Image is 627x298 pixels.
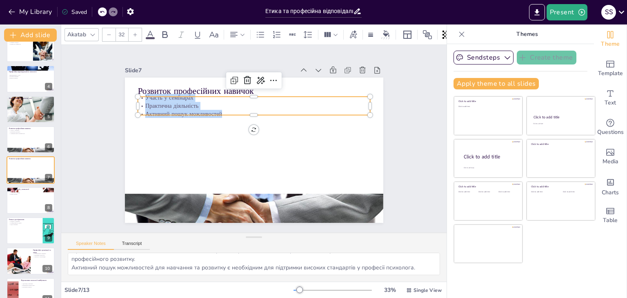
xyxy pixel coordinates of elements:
[9,193,52,195] p: Етичні аспекти
[454,78,539,89] button: Apply theme to all slides
[7,156,55,183] div: https://cdn.sendsteps.com/images/logo/sendsteps_logo_white.pnghttps://cdn.sendsteps.com/images/lo...
[9,190,52,192] p: Телемедицина
[322,28,340,41] div: Column Count
[7,247,55,274] div: 10
[603,216,618,225] span: Table
[21,286,52,288] p: Постійний розвиток
[21,285,52,286] p: Збереження етичних норм
[531,191,557,193] div: Click to add text
[603,157,618,166] span: Media
[531,185,589,188] div: Click to add title
[45,234,52,242] div: 9
[4,29,57,42] button: Add slide
[9,192,52,193] p: Онлайн-консультації
[531,142,589,146] div: Click to add title
[9,218,40,221] p: Етика в дослідженнях
[380,30,392,39] div: Background color
[498,191,517,193] div: Click to add text
[6,5,56,18] button: My Library
[517,51,576,64] button: Create theme
[33,254,52,256] p: Підтримка психологів
[9,131,52,133] p: Практична діяльність
[9,130,52,131] p: Участь у семінарах
[9,43,31,45] p: Повага до особистості
[422,30,432,40] span: Position
[8,74,51,76] p: Відповідальність за дії
[533,123,587,125] div: Click to add text
[138,102,370,110] p: Практична діяльність
[45,83,52,90] div: 4
[366,28,375,41] div: Border settings
[594,83,627,113] div: Add text boxes
[33,253,52,254] p: Установлення стандартів
[62,8,87,16] div: Saved
[138,94,370,102] p: Участь у семінарах
[9,158,52,160] p: Розвиток професійних навичок
[9,97,52,100] p: Виклики етики у сучасному світі
[602,188,619,197] span: Charts
[9,222,40,224] p: Конфіденційність даних
[68,253,440,275] textarea: Участь у семінарах є важливою для отримання нових знань та навичок. Це також можливість обмінятис...
[9,104,52,105] p: Соціальні зміни
[125,66,295,74] div: Slide 7
[597,128,624,137] span: Questions
[594,24,627,54] div: Change the overall theme
[66,29,88,40] div: Akatab
[9,42,31,43] p: Добробут клієнта
[598,69,623,78] span: Template
[45,204,52,211] div: 8
[563,191,589,193] div: Click to add text
[138,85,370,97] p: Розвиток професійних навичок
[33,249,52,254] p: Професійні організації та етика
[414,287,442,294] span: Single View
[601,40,620,49] span: Theme
[468,24,586,44] p: Themes
[45,113,52,120] div: 5
[464,153,516,160] div: Click to add title
[601,5,616,20] div: S S
[458,185,517,188] div: Click to add title
[601,4,616,20] button: S S
[7,96,55,123] div: https://cdn.sendsteps.com/images/logo/sendsteps_logo_white.pnghttps://cdn.sendsteps.com/images/lo...
[9,127,52,130] p: Розвиток професійних навичок
[68,241,114,250] button: Speaker Notes
[45,52,52,60] div: 3
[64,286,293,294] div: Slide 7 / 13
[265,5,353,17] input: Insert title
[605,98,616,107] span: Text
[7,187,55,214] div: https://cdn.sendsteps.com/images/logo/sendsteps_logo_white.pnghttps://cdn.sendsteps.com/images/lo...
[458,191,477,193] div: Click to add text
[45,174,52,181] div: 7
[594,113,627,142] div: Get real-time input from your audience
[21,279,52,282] p: Перспективи психології майбутнього
[42,265,52,272] div: 10
[458,106,517,108] div: Click to add text
[594,201,627,230] div: Add a table
[21,283,52,285] p: Адаптація до викликів
[547,4,587,20] button: Present
[7,65,55,92] div: https://cdn.sendsteps.com/images/logo/sendsteps_logo_white.pnghttps://cdn.sendsteps.com/images/lo...
[347,28,359,41] div: Text effects
[138,110,370,118] p: Активний пошук можливостей
[7,217,55,244] div: 9
[9,133,52,134] p: Активний пошук можливостей
[8,76,51,78] p: Постійне навчання
[9,221,40,222] p: Добробут учасників
[9,102,52,104] p: Нові технології
[594,142,627,171] div: Add images, graphics, shapes or video
[478,191,497,193] div: Click to add text
[114,241,150,250] button: Transcript
[45,143,52,151] div: 6
[7,126,55,153] div: https://cdn.sendsteps.com/images/logo/sendsteps_logo_white.pnghttps://cdn.sendsteps.com/images/lo...
[594,171,627,201] div: Add charts and graphs
[401,28,414,41] div: Layout
[9,224,40,225] p: Згода учасників
[9,71,52,73] p: Професійна відповідальність психолога
[7,35,55,62] div: 3
[380,286,400,294] div: 33 %
[464,167,515,169] div: Click to add body
[529,4,545,20] button: Export to PowerPoint
[8,78,51,79] p: Розвиток навичок
[534,115,588,120] div: Click to add title
[9,105,52,107] p: Адаптація підходів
